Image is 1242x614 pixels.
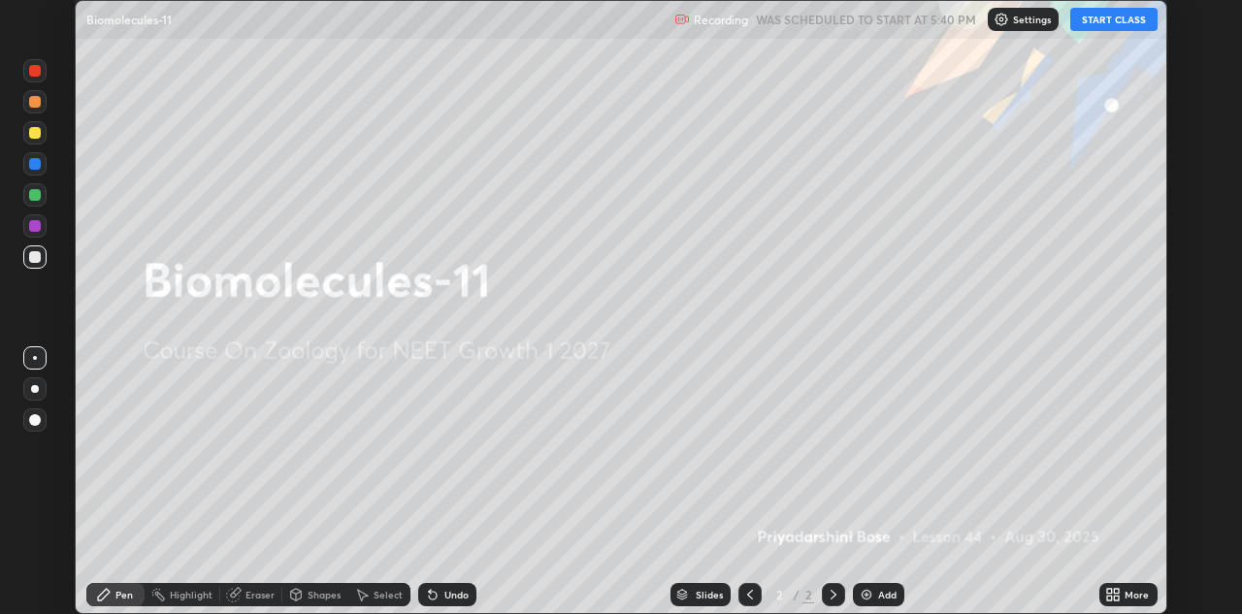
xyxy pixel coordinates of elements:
[115,590,133,599] div: Pen
[1013,15,1051,24] p: Settings
[878,590,897,599] div: Add
[696,590,723,599] div: Slides
[674,12,690,27] img: recording.375f2c34.svg
[444,590,469,599] div: Undo
[86,12,172,27] p: Biomolecules-11
[245,590,275,599] div: Eraser
[374,590,403,599] div: Select
[308,590,341,599] div: Shapes
[1125,590,1149,599] div: More
[170,590,212,599] div: Highlight
[694,13,748,27] p: Recording
[994,12,1009,27] img: class-settings-icons
[756,11,976,28] h5: WAS SCHEDULED TO START AT 5:40 PM
[802,586,814,603] div: 2
[1070,8,1158,31] button: START CLASS
[769,589,789,600] div: 2
[859,587,874,602] img: add-slide-button
[793,589,799,600] div: /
